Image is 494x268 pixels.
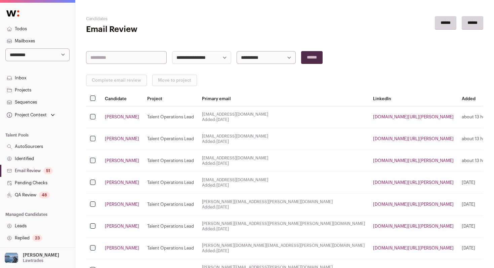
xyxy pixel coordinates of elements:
[202,139,365,144] span: Added:
[32,235,42,241] div: 23
[143,216,198,237] td: Talent Operations Lead
[143,194,198,216] td: Talent Operations Lead
[198,91,369,106] th: Primary email
[105,202,139,207] a: [PERSON_NAME]
[202,112,365,117] span: [EMAIL_ADDRESS][DOMAIN_NAME]
[86,16,218,22] h2: Candidates
[105,114,139,120] a: [PERSON_NAME]
[202,221,365,226] span: [PERSON_NAME][EMAIL_ADDRESS][PERSON_NAME][PERSON_NAME][DOMAIN_NAME]
[202,177,365,183] span: [EMAIL_ADDRESS][DOMAIN_NAME]
[43,167,53,174] div: 51
[143,106,198,128] td: Talent Operations Lead
[39,192,50,198] div: 48
[216,205,229,209] time: [DATE]
[5,110,56,120] button: Open dropdown
[216,183,229,187] time: [DATE]
[3,7,23,20] img: Wellfound
[373,180,454,185] a: [DOMAIN_NAME][URL][PERSON_NAME]
[216,118,229,122] time: [DATE]
[202,133,365,139] span: [EMAIL_ADDRESS][DOMAIN_NAME]
[373,158,454,163] a: [DOMAIN_NAME][URL][PERSON_NAME]
[4,251,19,265] img: 17109629-medium_jpg
[105,158,139,163] a: [PERSON_NAME]
[202,155,365,161] span: [EMAIL_ADDRESS][DOMAIN_NAME]
[369,91,458,106] th: LinkedIn
[202,161,365,166] span: Added:
[143,172,198,194] td: Talent Operations Lead
[216,140,229,144] time: [DATE]
[202,183,365,188] span: Added:
[105,180,139,185] a: [PERSON_NAME]
[373,224,454,228] a: [DOMAIN_NAME][URL][PERSON_NAME]
[105,224,139,229] a: [PERSON_NAME]
[373,246,454,250] a: [DOMAIN_NAME][URL][PERSON_NAME]
[3,251,60,265] button: Open dropdown
[5,112,47,118] div: Project Context
[143,237,198,259] td: Talent Operations Lead
[86,24,218,35] h1: Email Review
[373,202,454,206] a: [DOMAIN_NAME][URL][PERSON_NAME]
[143,128,198,150] td: Talent Operations Lead
[23,258,43,263] p: Lawtrades
[202,243,365,248] span: [PERSON_NAME][DOMAIN_NAME][EMAIL_ADDRESS][PERSON_NAME][DOMAIN_NAME]
[143,150,198,172] td: Talent Operations Lead
[216,161,229,165] time: [DATE]
[143,91,198,106] th: Project
[105,136,139,142] a: [PERSON_NAME]
[101,91,143,106] th: Candidate
[216,249,229,253] time: [DATE]
[202,248,365,254] span: Added:
[373,137,454,141] a: [DOMAIN_NAME][URL][PERSON_NAME]
[105,245,139,251] a: [PERSON_NAME]
[202,199,365,204] span: [PERSON_NAME][EMAIL_ADDRESS][PERSON_NAME][DOMAIN_NAME]
[373,115,454,119] a: [DOMAIN_NAME][URL][PERSON_NAME]
[202,204,365,210] span: Added:
[202,117,365,122] span: Added:
[23,253,59,258] p: [PERSON_NAME]
[202,226,365,232] span: Added:
[216,227,229,231] time: [DATE]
